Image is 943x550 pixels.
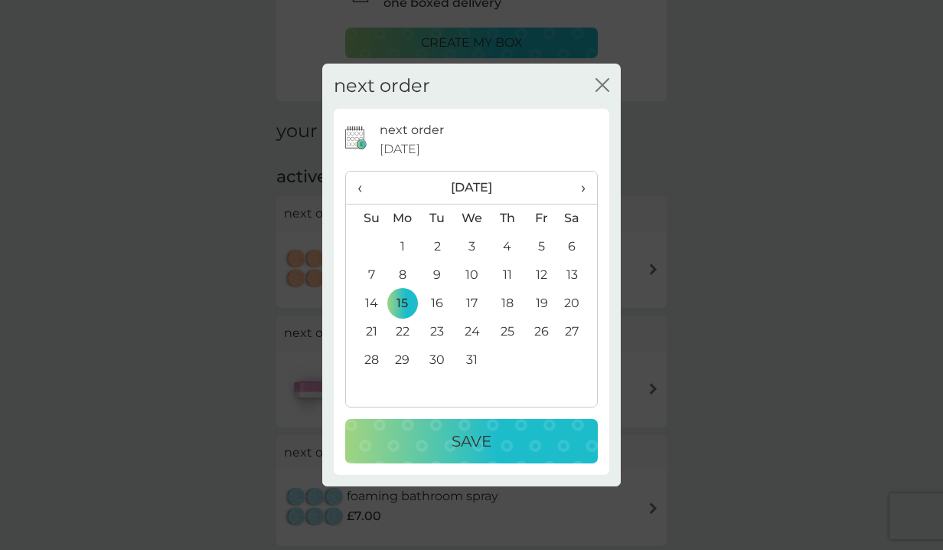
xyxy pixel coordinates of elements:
td: 21 [346,318,385,346]
th: Fr [524,204,559,233]
td: 29 [385,346,420,375]
td: 6 [559,233,597,261]
span: ‹ [357,172,374,204]
th: Th [490,204,524,233]
td: 1 [385,233,420,261]
td: 8 [385,261,420,290]
button: Save [345,419,598,463]
button: close [595,78,609,94]
td: 22 [385,318,420,346]
td: 16 [420,290,455,318]
th: [DATE] [385,172,559,205]
p: Save [452,429,491,453]
td: 13 [559,261,597,290]
td: 12 [524,261,559,290]
td: 15 [385,290,420,318]
td: 14 [346,290,385,318]
td: 9 [420,261,455,290]
td: 26 [524,318,559,346]
h2: next order [334,75,430,97]
td: 2 [420,233,455,261]
td: 17 [455,290,490,318]
td: 11 [490,261,524,290]
td: 31 [455,346,490,375]
td: 4 [490,233,524,261]
td: 7 [346,261,385,290]
th: Mo [385,204,420,233]
td: 28 [346,346,385,375]
td: 5 [524,233,559,261]
th: Tu [420,204,455,233]
td: 24 [455,318,490,346]
td: 10 [455,261,490,290]
td: 23 [420,318,455,346]
td: 30 [420,346,455,375]
th: Su [346,204,385,233]
th: Sa [559,204,597,233]
td: 20 [559,290,597,318]
td: 25 [490,318,524,346]
td: 19 [524,290,559,318]
span: › [570,172,586,204]
td: 3 [455,233,490,261]
p: next order [380,120,444,140]
span: [DATE] [380,139,420,159]
td: 27 [559,318,597,346]
th: We [455,204,490,233]
td: 18 [490,290,524,318]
